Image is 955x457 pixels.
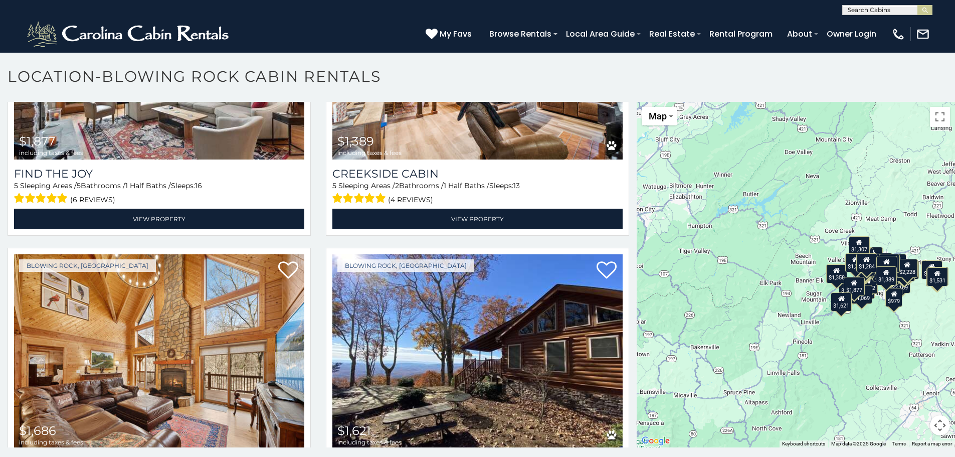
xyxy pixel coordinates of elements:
a: Blowing Rock, [GEOGRAPHIC_DATA] [19,259,156,272]
button: Keyboard shortcuts [782,440,825,447]
img: Cardinals View Lodge [332,254,623,449]
div: $1,343 [921,260,942,279]
div: $1,358 [826,264,847,283]
div: $1,686 [876,256,897,275]
div: $1,256 [872,253,893,272]
span: including taxes & fees [19,439,83,445]
span: $1,877 [19,134,55,148]
div: $2,228 [897,258,918,277]
span: $1,686 [19,423,56,438]
span: including taxes & fees [337,149,402,156]
div: $979 [886,288,903,307]
div: Sleeping Areas / Bathrooms / Sleeps: [14,181,304,206]
a: Owner Login [822,25,881,43]
div: $2,150 [839,277,860,296]
span: 5 [77,181,81,190]
span: 1 Half Baths / [444,181,489,190]
button: Map camera controls [930,415,950,435]
a: About [782,25,817,43]
a: Local Area Guide [561,25,640,43]
a: Rental Program [704,25,778,43]
div: $1,284 [856,253,877,272]
a: My Favs [426,28,474,41]
a: Blowing Rock, [GEOGRAPHIC_DATA] [337,259,474,272]
div: $969 [858,258,875,277]
div: $1,389 [876,266,897,285]
span: 2 [395,181,399,190]
a: Cardinals View Lodge $1,621 including taxes & fees [332,254,623,449]
button: Toggle fullscreen view [930,107,950,127]
div: $1,069 [851,285,872,304]
img: Freedom Lodge [14,254,304,449]
a: Terms (opens in new tab) [892,441,906,446]
a: Add to favorites [278,260,298,281]
div: $2,169 [889,274,910,293]
span: Map data ©2025 Google [831,441,886,446]
span: $1,389 [337,134,374,148]
span: including taxes & fees [19,149,83,156]
div: $946 [857,258,874,277]
span: 16 [195,181,202,190]
span: 5 [14,181,18,190]
div: $859 [858,259,875,278]
div: $1,262 [884,253,905,272]
div: $1,307 [849,236,870,255]
span: $1,621 [337,423,371,438]
span: 5 [332,181,336,190]
span: (4 reviews) [388,193,433,206]
div: $1,531 [927,267,948,286]
a: View Property [14,209,304,229]
img: mail-regular-white.png [916,27,930,41]
button: Change map style [642,107,677,125]
div: $1,877 [844,277,865,296]
img: Google [639,434,672,447]
a: Report a map error [912,441,952,446]
span: Map [649,111,667,121]
img: phone-regular-white.png [891,27,905,41]
img: White-1-2.png [25,19,233,49]
a: Add to favorites [597,260,617,281]
a: Open this area in Google Maps (opens a new window) [639,434,672,447]
div: Sleeping Areas / Bathrooms / Sleeps: [332,181,623,206]
a: Find The Joy [14,167,304,181]
div: $1,335 [845,253,866,272]
span: including taxes & fees [337,439,402,445]
div: $1,390 [879,254,900,273]
a: Real Estate [644,25,700,43]
span: 1 Half Baths / [125,181,171,190]
div: $1,276 [862,247,883,266]
a: Browse Rentals [484,25,556,43]
div: $1,082 [857,274,878,293]
div: $1,621 [831,292,852,311]
a: Freedom Lodge $1,686 including taxes & fees [14,254,304,449]
span: 13 [513,181,520,190]
div: $1,867 [894,262,915,281]
a: Creekside Cabin [332,167,623,181]
span: (6 reviews) [70,193,115,206]
span: My Favs [440,28,472,40]
a: View Property [332,209,623,229]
